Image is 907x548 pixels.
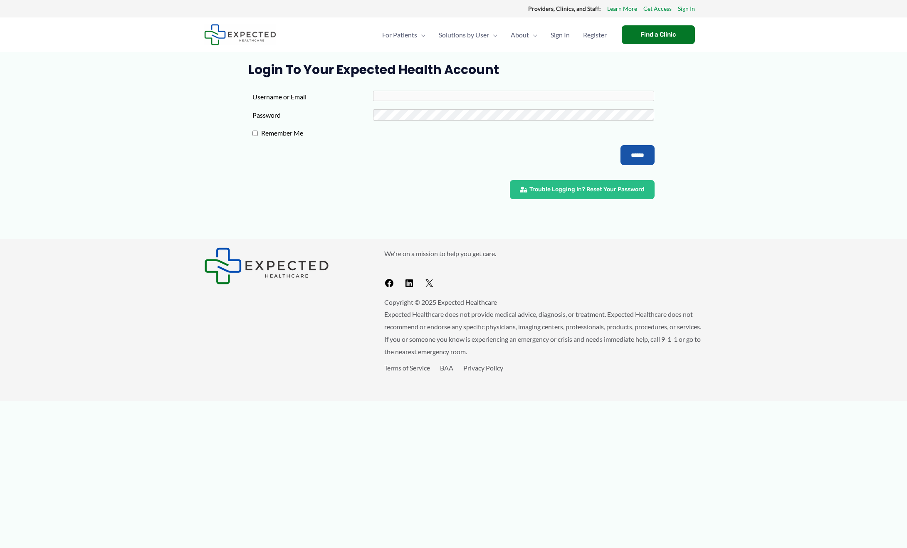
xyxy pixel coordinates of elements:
span: For Patients [382,20,417,49]
a: Register [576,20,613,49]
span: Menu Toggle [529,20,537,49]
span: About [511,20,529,49]
a: BAA [440,364,453,372]
span: Trouble Logging In? Reset Your Password [529,187,645,193]
a: Sign In [678,3,695,14]
strong: Providers, Clinics, and Staff: [528,5,601,12]
span: Expected Healthcare does not provide medical advice, diagnosis, or treatment. Expected Healthcare... [384,310,701,355]
label: Remember Me [258,127,378,139]
label: Password [252,109,373,121]
a: Find a Clinic [622,25,695,44]
span: Menu Toggle [489,20,497,49]
img: Expected Healthcare Logo - side, dark font, small [204,247,329,284]
a: Solutions by UserMenu Toggle [432,20,504,49]
a: Terms of Service [384,364,430,372]
span: Sign In [551,20,570,49]
a: Get Access [643,3,672,14]
label: Username or Email [252,91,373,103]
aside: Footer Widget 2 [384,247,703,292]
span: Solutions by User [439,20,489,49]
span: Copyright © 2025 Expected Healthcare [384,298,497,306]
a: Privacy Policy [463,364,503,372]
nav: Primary Site Navigation [376,20,613,49]
a: For PatientsMenu Toggle [376,20,432,49]
aside: Footer Widget 3 [384,362,703,393]
a: Learn More [607,3,637,14]
aside: Footer Widget 1 [204,247,363,284]
a: Trouble Logging In? Reset Your Password [510,180,655,199]
h1: Login to Your Expected Health Account [248,62,659,77]
a: AboutMenu Toggle [504,20,544,49]
a: Sign In [544,20,576,49]
span: Menu Toggle [417,20,425,49]
img: Expected Healthcare Logo - side, dark font, small [204,24,276,45]
p: We're on a mission to help you get care. [384,247,703,260]
span: Register [583,20,607,49]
